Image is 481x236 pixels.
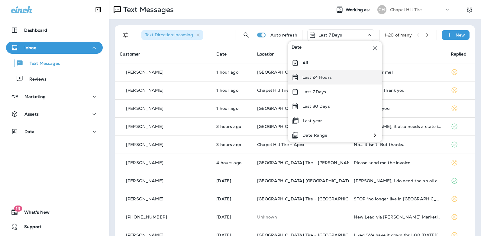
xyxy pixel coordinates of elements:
[257,106,352,111] span: [GEOGRAPHIC_DATA] [GEOGRAPHIC_DATA]
[120,29,132,41] button: Filters
[216,70,247,75] p: Sep 24, 2025 01:26 PM
[354,142,441,147] div: No... it isn't. But thanks.
[257,51,275,57] span: Location
[456,33,465,37] p: New
[24,112,39,116] p: Assets
[257,178,390,183] span: [GEOGRAPHIC_DATA] [GEOGRAPHIC_DATA][PERSON_NAME]
[390,7,422,12] p: Chapel Hill Tire
[126,88,163,93] p: [PERSON_NAME]
[354,124,441,129] div: Cameron, it also needs a state inspection. I'll call you. Thanks
[24,129,35,134] p: Data
[216,106,247,111] p: Sep 24, 2025 01:03 PM
[216,160,247,165] p: Sep 24, 2025 10:17 AM
[354,88,441,93] div: I'm shopping. Thank you
[257,215,344,219] p: This customer does not have a last location and the phone number they messaged is not assigned to...
[6,221,103,233] button: Support
[377,5,386,14] div: CH
[6,108,103,120] button: Assets
[126,142,163,147] p: [PERSON_NAME]
[216,178,247,183] p: Sep 23, 2025 11:24 AM
[257,88,304,93] span: Chapel Hill Tire - Apex
[6,206,103,218] button: 19What's New
[302,133,327,138] p: Date Range
[6,126,103,138] button: Data
[302,60,308,65] p: All
[6,72,103,85] button: Reviews
[24,45,36,50] p: Inbox
[141,30,203,40] div: Text Direction:Incoming
[216,124,247,129] p: Sep 24, 2025 11:32 AM
[216,142,247,147] p: Sep 24, 2025 11:20 AM
[216,215,247,219] p: Sep 22, 2025 04:46 PM
[451,51,466,57] span: Replied
[354,106,441,111] div: Got it- thank you
[6,42,103,54] button: Inbox
[24,61,60,67] p: Text Messages
[126,196,163,201] p: [PERSON_NAME]
[216,88,247,93] p: Sep 24, 2025 01:17 PM
[126,215,167,219] p: [PHONE_NUMBER]
[121,5,174,14] p: Text Messages
[303,118,322,123] p: Last year
[14,206,22,212] span: 19
[126,70,163,75] p: [PERSON_NAME]
[18,224,41,231] span: Support
[257,69,366,75] span: [GEOGRAPHIC_DATA] Tire - [GEOGRAPHIC_DATA].
[292,45,302,52] span: Date
[120,51,140,57] span: Customer
[257,160,402,165] span: [GEOGRAPHIC_DATA] Tire - [PERSON_NAME][GEOGRAPHIC_DATA]
[18,210,50,217] span: What's New
[270,33,297,37] p: Auto refresh
[126,178,163,183] p: [PERSON_NAME]
[23,77,47,82] p: Reviews
[126,106,163,111] p: [PERSON_NAME]
[126,124,163,129] p: [PERSON_NAME]
[216,51,227,57] span: Date
[318,33,342,37] p: Last 7 Days
[354,215,441,219] div: New Lead via Merrick Marketing, Customer Name: Josh S., Contact info: 919-414-1825, Job Info: I a...
[354,178,441,183] div: Chris, I do need the an oil change. The light has just gone on for that trying to look at. I can'...
[24,94,46,99] p: Marketing
[240,29,252,41] button: Search Messages
[354,160,441,165] div: Please send me the invoice
[464,4,475,15] button: Settings
[216,196,247,201] p: Sep 22, 2025 04:55 PM
[6,57,103,69] button: Text Messages
[90,4,107,16] button: Collapse Sidebar
[302,104,330,109] p: Last 30 Days
[24,28,47,33] p: Dashboard
[6,24,103,36] button: Dashboard
[257,142,304,147] span: Chapel Hill Tire - Apex
[302,89,326,94] p: Last 7 Days
[302,75,332,80] p: Last 24 Hours
[257,196,365,202] span: [GEOGRAPHIC_DATA] Tire - [GEOGRAPHIC_DATA]
[346,7,371,12] span: Working as:
[145,32,193,37] span: Text Direction : Incoming
[354,196,441,201] div: STOP *no longer live in NC
[126,160,163,165] p: [PERSON_NAME]
[384,33,412,37] div: 1 - 20 of many
[257,124,404,129] span: [GEOGRAPHIC_DATA] [GEOGRAPHIC_DATA] - [GEOGRAPHIC_DATA]
[354,70,441,75] div: 8am works for me!
[6,91,103,103] button: Marketing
